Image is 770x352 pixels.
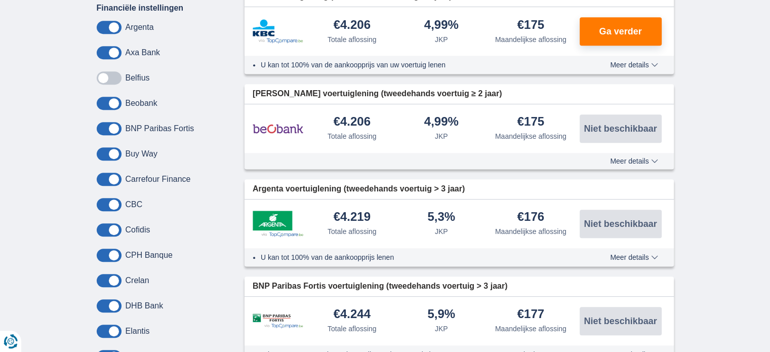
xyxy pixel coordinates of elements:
div: €4.219 [334,211,371,224]
div: Maandelijkse aflossing [495,34,566,45]
span: Argenta voertuiglening (tweedehands voertuig > 3 jaar) [253,183,465,195]
button: Niet beschikbaar [580,210,662,238]
label: Elantis [126,327,150,336]
div: Maandelijkse aflossing [495,324,566,334]
label: Financiële instellingen [97,4,184,13]
div: Totale aflossing [328,226,377,237]
img: product.pl.alt Argenta [253,211,303,237]
div: Maandelijkse aflossing [495,226,566,237]
label: Crelan [126,276,149,285]
div: €4.206 [334,19,371,32]
label: DHB Bank [126,301,164,310]
button: Meer details [602,253,665,261]
img: product.pl.alt BNP Paribas Fortis [253,314,303,328]
label: CBC [126,200,143,209]
label: Argenta [126,23,154,32]
label: Carrefour Finance [126,175,191,184]
span: Ga verder [599,27,641,36]
button: Niet beschikbaar [580,114,662,143]
label: CPH Banque [126,251,173,260]
div: €4.206 [334,115,371,129]
div: 5,9% [427,308,455,322]
span: Niet beschikbaar [584,317,657,326]
div: €177 [517,308,544,322]
span: BNP Paribas Fortis voertuiglening (tweedehands voertuig > 3 jaar) [253,281,507,292]
div: JKP [435,324,448,334]
div: JKP [435,226,448,237]
button: Niet beschikbaar [580,307,662,335]
img: product.pl.alt KBC [253,19,303,44]
button: Meer details [602,157,665,165]
span: [PERSON_NAME] voertuiglening (tweedehands voertuig ≥ 2 jaar) [253,88,502,100]
img: product.pl.alt Beobank [253,116,303,141]
button: Ga verder [580,17,662,46]
div: JKP [435,34,448,45]
label: Buy Way [126,149,157,159]
div: €175 [517,115,544,129]
button: Meer details [602,61,665,69]
li: U kan tot 100% van de aankoopprijs lenen [261,252,573,262]
span: Meer details [610,61,658,68]
div: 4,99% [424,115,459,129]
span: Meer details [610,158,658,165]
div: €176 [517,211,544,224]
div: Maandelijkse aflossing [495,131,566,141]
div: Totale aflossing [328,324,377,334]
label: BNP Paribas Fortis [126,124,194,133]
li: U kan tot 100% van de aankoopprijs van uw voertuig lenen [261,60,573,70]
div: 4,99% [424,19,459,32]
div: Totale aflossing [328,131,377,141]
span: Niet beschikbaar [584,124,657,133]
div: 5,3% [427,211,455,224]
div: JKP [435,131,448,141]
div: Totale aflossing [328,34,377,45]
span: Niet beschikbaar [584,219,657,228]
div: €175 [517,19,544,32]
label: Belfius [126,73,150,83]
label: Cofidis [126,225,150,234]
label: Axa Bank [126,48,160,57]
label: Beobank [126,99,157,108]
div: €4.244 [334,308,371,322]
span: Meer details [610,254,658,261]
